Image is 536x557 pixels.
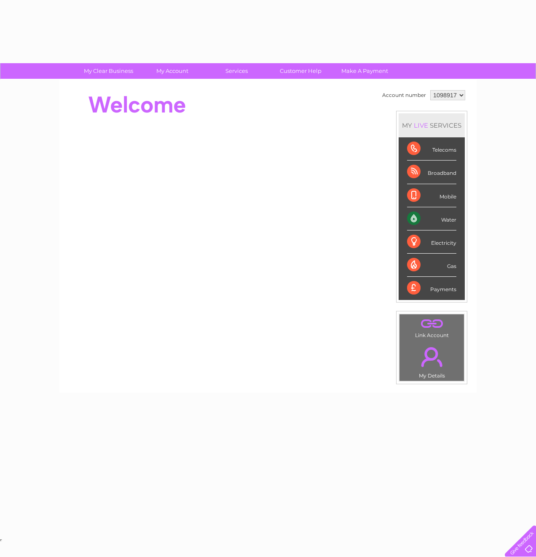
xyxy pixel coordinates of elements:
[402,342,462,372] a: .
[380,88,428,102] td: Account number
[399,340,464,381] td: My Details
[138,63,207,79] a: My Account
[74,63,143,79] a: My Clear Business
[402,316,462,331] a: .
[407,207,456,230] div: Water
[407,230,456,254] div: Electricity
[399,314,464,340] td: Link Account
[399,113,465,137] div: MY SERVICES
[412,121,430,129] div: LIVE
[266,63,335,79] a: Customer Help
[202,63,271,79] a: Services
[407,184,456,207] div: Mobile
[407,254,456,277] div: Gas
[407,137,456,161] div: Telecoms
[407,277,456,300] div: Payments
[330,63,399,79] a: Make A Payment
[407,161,456,184] div: Broadband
